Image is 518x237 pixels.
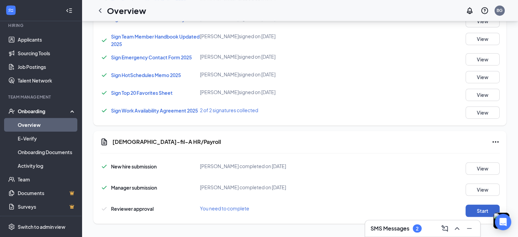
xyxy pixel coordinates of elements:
[111,54,192,60] a: Sign Emergency Contact Form 2025
[200,89,333,95] div: [PERSON_NAME] signed on [DATE]
[466,106,500,119] button: View
[18,33,76,46] a: Applicants
[18,46,76,60] a: Sourcing Tools
[495,214,511,230] div: Open Intercom Messenger
[107,5,146,16] h1: Overview
[466,205,500,217] button: Start
[100,53,108,61] svg: Checkmark
[466,162,500,175] button: View
[100,89,108,97] svg: Checkmark
[111,107,198,114] a: Sign Work Availability Agreement 2025
[8,223,15,230] svg: Settings
[8,23,75,28] div: Hiring
[466,71,500,83] button: View
[200,53,333,60] div: [PERSON_NAME] signed on [DATE]
[200,205,249,211] span: You need to complete
[497,8,503,13] div: BG
[466,6,474,15] svg: Notifications
[8,94,75,100] div: Team Management
[100,183,108,192] svg: Checkmark
[18,145,76,159] a: Onboarding Documents
[111,33,200,47] a: Sign Team Member Handbook Updated 2025
[18,132,76,145] a: E-Verify
[18,60,76,74] a: Job Postings
[111,72,181,78] a: Sign HotSchedules Memo 2025
[441,224,449,233] svg: ComposeMessage
[18,186,76,200] a: DocumentsCrown
[464,223,475,234] button: Minimize
[200,33,333,40] div: [PERSON_NAME] signed on [DATE]
[18,118,76,132] a: Overview
[66,7,73,14] svg: Collapse
[466,33,500,45] button: View
[371,225,409,232] h3: SMS Messages
[100,138,108,146] svg: Document
[18,159,76,173] a: Activity log
[100,71,108,79] svg: Checkmark
[18,223,65,230] div: Switch to admin view
[200,71,333,78] div: [PERSON_NAME] signed on [DATE]
[112,138,221,146] h5: [DEMOGRAPHIC_DATA]-fil-A HR/Payroll
[200,184,286,190] span: [PERSON_NAME] completed on [DATE]
[18,200,76,213] a: SurveysCrown
[18,173,76,186] a: Team
[466,15,500,27] button: View
[466,89,500,101] button: View
[416,226,419,232] div: 2
[96,6,104,15] svg: ChevronLeft
[100,36,108,44] svg: Checkmark
[8,108,15,115] svg: UserCheck
[111,184,157,191] span: Manager submission
[111,90,173,96] a: Sign Top 20 Favorites Sheet
[453,224,461,233] svg: ChevronUp
[200,163,286,169] span: [PERSON_NAME] completed on [DATE]
[439,223,450,234] button: ComposeMessage
[18,74,76,87] a: Talent Network
[491,138,500,146] svg: Ellipses
[481,6,489,15] svg: QuestionInfo
[100,162,108,171] svg: Checkmark
[111,206,154,212] span: Reviewer approval
[452,223,462,234] button: ChevronUp
[465,224,473,233] svg: Minimize
[100,106,108,115] svg: Checkmark
[200,107,258,113] span: 2 of 2 signatures collected
[111,163,157,169] span: New hire submission
[466,183,500,196] button: View
[100,205,108,213] svg: Checkmark
[18,108,70,115] div: Onboarding
[466,53,500,65] button: View
[7,7,14,14] svg: WorkstreamLogo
